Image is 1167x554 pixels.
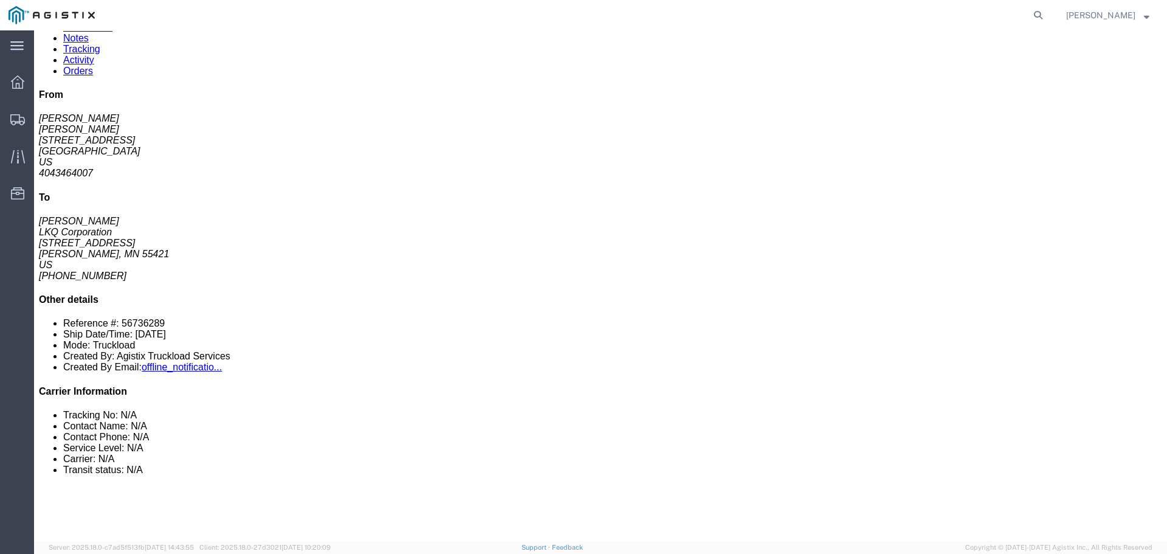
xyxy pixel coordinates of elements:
[522,544,552,551] a: Support
[1065,8,1150,23] button: [PERSON_NAME]
[9,6,95,24] img: logo
[34,30,1167,541] iframe: FS Legacy Container
[49,544,194,551] span: Server: 2025.18.0-c7ad5f513fb
[281,544,331,551] span: [DATE] 10:20:09
[199,544,331,551] span: Client: 2025.18.0-27d3021
[965,542,1152,553] span: Copyright © [DATE]-[DATE] Agistix Inc., All Rights Reserved
[1066,9,1135,22] span: Alexander Baetens
[552,544,583,551] a: Feedback
[145,544,194,551] span: [DATE] 14:43:55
